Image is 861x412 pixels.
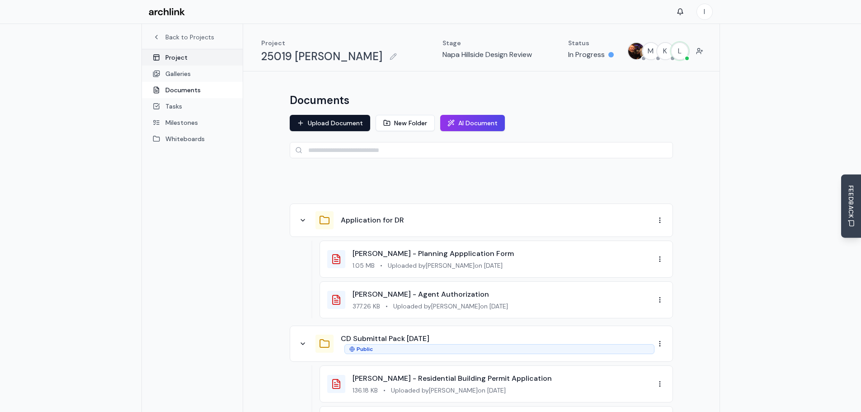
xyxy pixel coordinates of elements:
[142,66,243,82] a: Galleries
[697,4,712,19] span: l
[353,249,514,258] a: [PERSON_NAME] - Planning Appplication Form
[391,386,506,395] span: Uploaded by [PERSON_NAME] on [DATE]
[380,261,382,270] span: •
[320,365,673,403] div: [PERSON_NAME] - Residential Building Permit Application136.18 KB•Uploaded by[PERSON_NAME]on [DATE]
[357,346,373,353] span: Public
[628,43,645,59] img: MARC JONES
[320,281,673,318] div: [PERSON_NAME] - Agent Authorization377.26 KB•Uploaded by[PERSON_NAME]on [DATE]
[353,261,375,270] span: 1.05 MB
[142,114,243,131] a: Milestones
[261,49,382,64] h1: 25019 [PERSON_NAME]
[568,38,614,47] p: Status
[153,33,232,42] a: Back to Projects
[353,302,380,311] span: 377.26 KB
[290,93,349,108] h1: Documents
[261,38,400,47] p: Project
[142,49,243,66] a: Project
[290,204,673,237] div: Application for DR
[142,82,243,98] a: Documents
[568,49,605,60] p: In Progress
[656,42,674,60] button: K
[393,302,508,311] span: Uploaded by [PERSON_NAME] on [DATE]
[657,43,673,59] span: K
[376,115,435,131] button: New Folder
[440,115,505,131] button: AI Document
[841,174,861,238] button: Send Feedback
[149,8,185,16] img: Archlink
[353,374,552,383] a: [PERSON_NAME] - Residential Building Permit Application
[353,386,378,395] span: 136.18 KB
[627,42,645,60] button: MARC JONES
[290,115,370,131] button: Upload Document
[341,215,404,226] button: Application for DR
[142,98,243,114] a: Tasks
[442,38,532,47] p: Stage
[383,386,386,395] span: •
[353,289,489,299] a: [PERSON_NAME] - Agent Authorization
[341,333,429,344] button: CD Submittal Pack [DATE]
[320,241,673,278] div: [PERSON_NAME] - Planning Appplication Form1.05 MB•Uploaded by[PERSON_NAME]on [DATE]
[386,302,388,311] span: •
[442,49,532,60] p: Napa Hillside Design Review
[847,185,856,218] span: FEEDBACK
[643,43,659,59] span: M
[672,43,688,59] span: L
[642,42,660,60] button: M
[671,42,689,60] button: L
[290,326,673,362] div: CD Submittal Pack [DATE]Public
[142,131,243,147] a: Whiteboards
[388,261,503,270] span: Uploaded by [PERSON_NAME] on [DATE]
